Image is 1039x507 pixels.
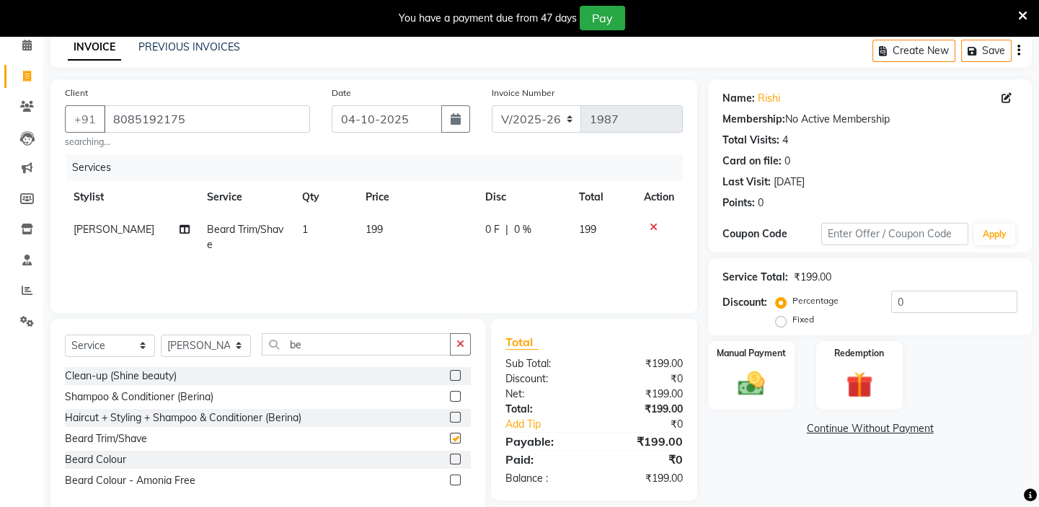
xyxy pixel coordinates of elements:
[495,471,594,486] div: Balance :
[66,154,694,181] div: Services
[580,6,625,30] button: Pay
[366,223,383,236] span: 199
[974,224,1015,245] button: Apply
[495,387,594,402] div: Net:
[495,417,611,432] a: Add Tip
[834,347,884,360] label: Redemption
[198,181,293,213] th: Service
[594,356,694,371] div: ₹199.00
[594,387,694,402] div: ₹199.00
[495,433,594,450] div: Payable:
[961,40,1012,62] button: Save
[722,91,755,106] div: Name:
[495,371,594,387] div: Discount:
[717,347,786,360] label: Manual Payment
[794,270,831,285] div: ₹199.00
[758,195,764,211] div: 0
[722,270,788,285] div: Service Total:
[477,181,570,213] th: Disc
[505,335,539,350] span: Total
[594,471,694,486] div: ₹199.00
[711,421,1029,436] a: Continue Without Payment
[722,195,755,211] div: Points:
[774,175,805,190] div: [DATE]
[722,154,782,169] div: Card on file:
[722,175,771,190] div: Last Visit:
[722,112,1017,127] div: No Active Membership
[579,223,596,236] span: 199
[594,433,694,450] div: ₹199.00
[485,222,500,237] span: 0 F
[722,112,785,127] div: Membership:
[65,410,301,426] div: Haircut + Styling + Shampoo & Conditioner (Berina)
[302,223,308,236] span: 1
[594,371,694,387] div: ₹0
[782,133,788,148] div: 4
[594,451,694,468] div: ₹0
[495,402,594,417] div: Total:
[138,40,240,53] a: PREVIOUS INVOICES
[74,223,154,236] span: [PERSON_NAME]
[722,295,767,310] div: Discount:
[611,417,694,432] div: ₹0
[722,133,779,148] div: Total Visits:
[293,181,357,213] th: Qty
[332,87,351,100] label: Date
[821,223,968,245] input: Enter Offer / Coupon Code
[65,136,310,149] small: searching...
[514,222,531,237] span: 0 %
[872,40,955,62] button: Create New
[838,369,881,402] img: _gift.svg
[65,369,177,384] div: Clean-up (Shine beauty)
[65,181,198,213] th: Stylist
[635,181,683,213] th: Action
[65,431,147,446] div: Beard Trim/Shave
[492,87,554,100] label: Invoice Number
[65,105,105,133] button: +91
[758,91,780,106] a: Rishi
[495,451,594,468] div: Paid:
[722,226,821,242] div: Coupon Code
[505,222,508,237] span: |
[65,452,126,467] div: Beard Colour
[784,154,790,169] div: 0
[399,11,577,26] div: You have a payment due from 47 days
[65,87,88,100] label: Client
[68,35,121,61] a: INVOICE
[65,389,213,405] div: Shampoo & Conditioner (Berina)
[792,313,814,326] label: Fixed
[792,294,839,307] label: Percentage
[495,356,594,371] div: Sub Total:
[570,181,635,213] th: Total
[357,181,477,213] th: Price
[594,402,694,417] div: ₹199.00
[262,333,451,356] input: Search or Scan
[104,105,310,133] input: Search by Name/Mobile/Email/Code
[207,223,283,251] span: Beard Trim/Shave
[730,369,773,399] img: _cash.svg
[65,473,195,488] div: Beard Colour - Amonia Free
